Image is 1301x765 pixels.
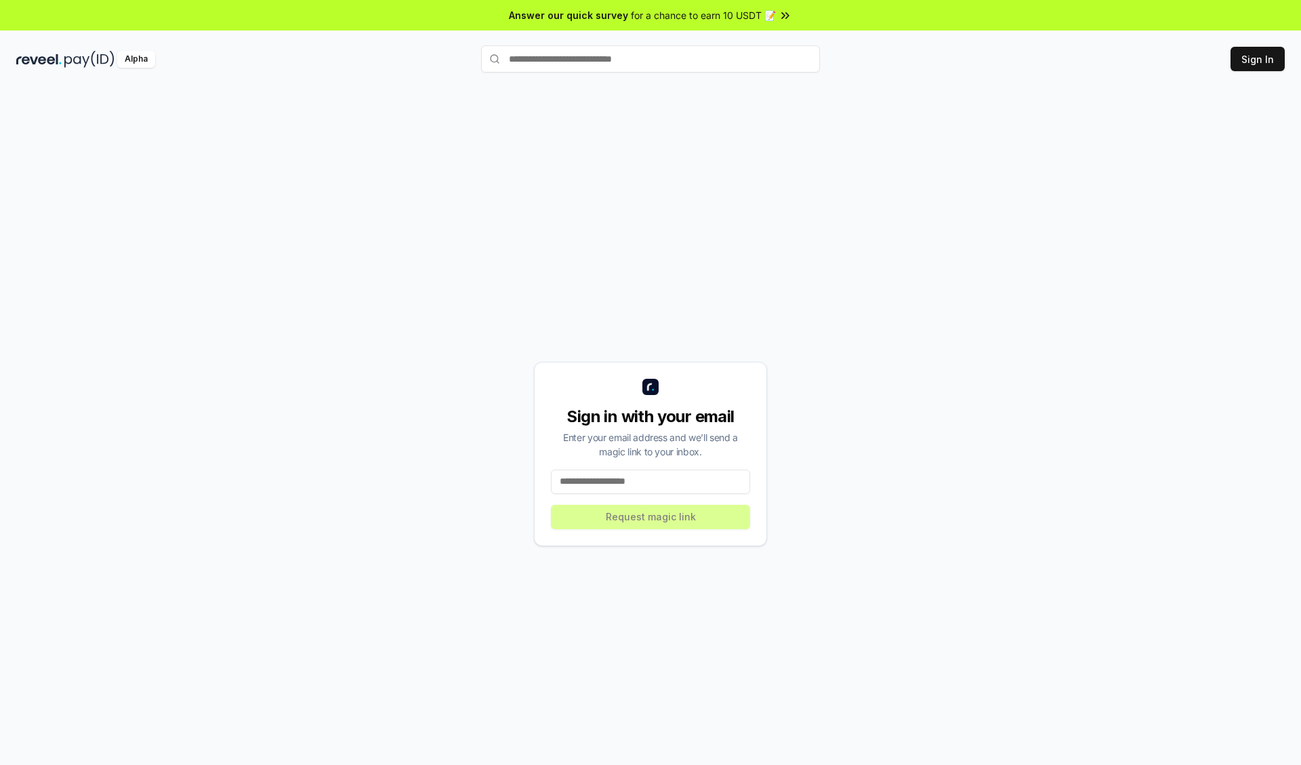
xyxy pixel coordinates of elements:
div: Enter your email address and we’ll send a magic link to your inbox. [551,430,750,459]
img: reveel_dark [16,51,62,68]
button: Sign In [1231,47,1285,71]
span: Answer our quick survey [509,8,628,22]
img: logo_small [642,379,659,395]
img: pay_id [64,51,115,68]
span: for a chance to earn 10 USDT 📝 [631,8,776,22]
div: Alpha [117,51,155,68]
div: Sign in with your email [551,406,750,428]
